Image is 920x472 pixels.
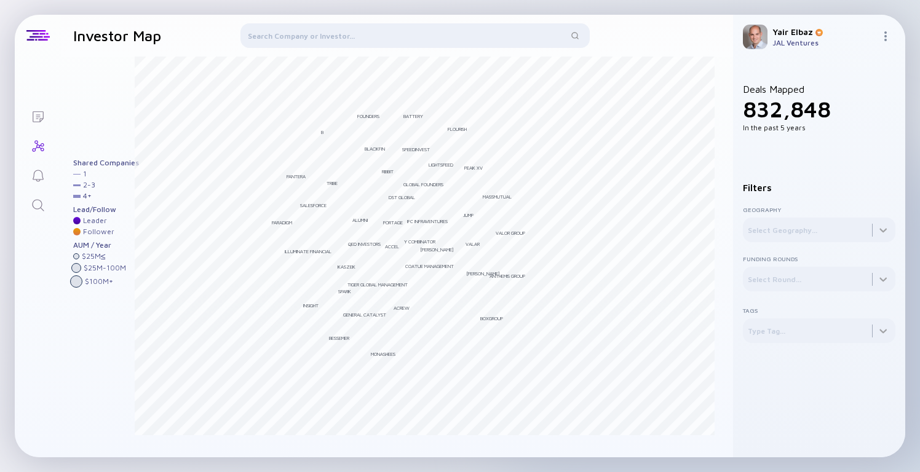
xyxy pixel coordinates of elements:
div: Tribe [327,180,338,186]
div: Coatue Management [405,263,454,269]
div: B [321,129,323,135]
div: $ 25M [82,252,106,261]
div: Monashees [371,351,395,357]
div: Pantera [287,173,306,179]
div: Alumni [352,217,368,223]
div: Lead/Follow [73,205,139,214]
div: Ribbit [382,168,394,175]
div: Founders [357,113,379,119]
div: Peak XV [464,165,483,171]
img: Menu [881,31,890,41]
div: MassMutual [483,194,512,200]
div: 4 + [83,192,92,200]
a: Investor Map [15,130,61,160]
div: Flourish [448,126,467,132]
div: General Catalyst [343,312,386,318]
div: Filters [743,183,895,193]
a: Search [15,189,61,219]
div: IFC InfraVentures [407,218,448,224]
div: Valor Group [496,230,525,236]
div: $ 25M - 100M [84,264,126,272]
div: Global Founders [403,181,443,187]
div: BlackFin [365,146,385,152]
div: Follower [83,227,114,236]
a: Reminders [15,160,61,189]
img: Yair Profile Picture [743,25,767,49]
div: BoxGroup [480,315,503,321]
div: Bessemer [329,335,349,341]
div: Spark [338,288,351,294]
div: [PERSON_NAME] [466,270,500,277]
div: [PERSON_NAME] [420,246,454,253]
h1: Investor Map [73,27,161,44]
div: AUM / Year [73,241,139,250]
div: Speedinvest [402,146,430,152]
div: DST Global [389,194,415,200]
div: Illuminate Financial [285,248,331,254]
div: Anthemis Group [490,273,525,279]
div: Lightspeed [429,162,453,168]
div: Valar [466,241,480,247]
div: Accel [385,243,399,250]
div: Y Combinator [404,238,435,245]
div: Jump [463,212,474,218]
div: Shared Companies [73,159,139,167]
div: Insight [303,302,319,309]
div: 2 - 3 [83,181,95,189]
div: 1 [83,170,87,178]
div: Battery [403,113,423,119]
div: $ 100M + [85,277,113,286]
div: Yair Elbaz [772,26,876,37]
a: Lists [15,101,61,130]
div: QED Investors [348,241,381,247]
div: In the past 5 years [743,123,895,132]
div: Tiger Global Management [347,281,408,288]
span: 832,848 [743,96,831,122]
div: Deals Mapped [743,84,895,132]
div: JAL Ventures [772,38,876,47]
div: ACrew [394,305,410,311]
div: KaszeK [338,264,355,270]
div: ≤ [101,252,106,261]
div: Salesforce [300,202,327,208]
div: Paradigm [272,219,292,226]
div: Portage [383,219,403,226]
div: Leader [83,216,107,225]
